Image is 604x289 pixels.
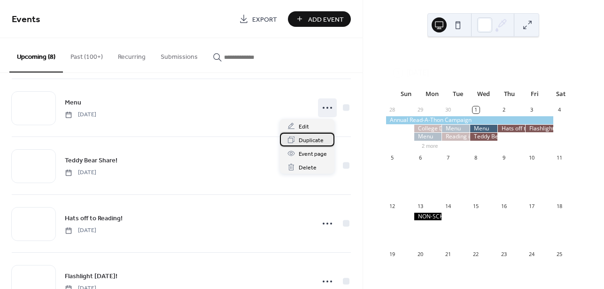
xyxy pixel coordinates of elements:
div: 11 [556,154,563,161]
a: Teddy Bear Share! [65,155,117,166]
div: Menu [414,133,441,141]
span: [DATE] [65,226,96,235]
div: 19 [389,251,396,258]
span: Delete [299,163,317,173]
div: College Day! [414,125,441,133]
button: Add Event [288,11,351,27]
div: 9 [500,154,507,161]
span: Event page [299,149,327,159]
button: 2 more [418,141,441,149]
div: 18 [556,202,563,209]
div: 21 [444,251,451,258]
div: 29 [417,106,424,113]
span: [DATE] [65,111,96,119]
div: 3 [528,106,535,113]
div: Sun [394,85,419,104]
div: [DATE] [386,50,581,62]
button: Upcoming (8) [9,38,63,72]
span: Add Event [308,15,344,24]
button: Recurring [110,38,153,72]
div: 30 [444,106,451,113]
span: Teddy Bear Share! [65,156,117,166]
span: Export [252,15,277,24]
div: 6 [417,154,424,161]
div: 7 [444,154,451,161]
a: Export [232,11,284,27]
div: Sat [548,85,573,104]
div: 24 [528,251,535,258]
div: 8 [472,154,480,161]
div: Annual Read-A-Thon Campaign [386,116,553,124]
span: [DATE] [65,169,96,177]
div: 2 [500,106,507,113]
div: Hats off to Reading! [497,125,525,133]
div: Wed [471,85,496,104]
div: 17 [528,202,535,209]
span: Duplicate [299,136,324,145]
div: 28 [389,106,396,113]
div: 10 [528,154,535,161]
div: NON-SCHOOL DAY [414,213,441,221]
div: 20 [417,251,424,258]
a: Hats off to Reading! [65,213,123,224]
div: Mon [419,85,445,104]
button: Past (100+) [63,38,110,72]
div: 14 [444,202,451,209]
div: 13 [417,202,424,209]
div: 5 [389,154,396,161]
div: Menu [470,125,497,133]
button: Submissions [153,38,205,72]
div: 25 [556,251,563,258]
div: Flashlight Friday! [525,125,553,133]
span: Flashlight [DATE]! [65,272,117,281]
a: Flashlight [DATE]! [65,271,117,281]
div: Reading in my Jammies! [441,133,469,141]
div: Fri [522,85,548,104]
div: Teddy Bear Share! [470,133,497,141]
a: Menu [65,97,81,108]
div: 23 [500,251,507,258]
div: 1 [472,106,480,113]
div: Tue [445,85,471,104]
div: 15 [472,202,480,209]
span: Menu [65,98,81,108]
div: 12 [389,202,396,209]
div: 22 [472,251,480,258]
div: Menu [441,125,469,133]
span: Edit [299,122,309,132]
div: 4 [556,106,563,113]
div: 16 [500,202,507,209]
div: Thu [496,85,522,104]
span: Hats off to Reading! [65,214,123,224]
span: Events [12,10,40,29]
